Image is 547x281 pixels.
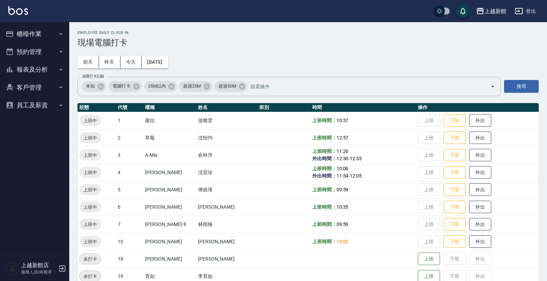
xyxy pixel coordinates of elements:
td: 草莓 [143,129,196,146]
button: 外出 [469,218,491,231]
span: 超過50M [214,83,240,90]
td: A-Mia [143,146,196,164]
span: 未打卡 [80,273,101,280]
td: [PERSON_NAME] [196,233,258,250]
button: 外出 [469,235,491,248]
span: 10:35 [337,204,349,210]
span: 12:35 [350,156,362,161]
button: 員工及薪資 [3,96,66,114]
p: 服務人員/純報表 [21,269,56,275]
span: 11:54 [337,173,349,179]
td: 沈宜珍 [196,164,258,181]
button: 搜尋 [504,80,539,93]
td: 5 [116,181,143,198]
span: 上班中 [79,221,101,228]
td: [PERSON_NAME] [196,250,258,268]
th: 時間 [311,103,416,112]
td: - [311,164,416,181]
td: 3 [116,146,143,164]
span: 上班中 [79,117,101,124]
b: 上班時間： [312,118,337,123]
th: 暱稱 [143,103,196,112]
td: [PERSON_NAME] [143,181,196,198]
td: [PERSON_NAME] [143,250,196,268]
td: 7 [116,216,143,233]
th: 狀態 [78,103,116,112]
span: 12:30 [337,156,349,161]
div: 未知 [82,81,106,92]
td: [PERSON_NAME] [196,198,258,216]
span: 11:26 [337,148,349,154]
td: [PERSON_NAME] [143,233,196,250]
b: 外出時間： [312,156,337,161]
span: 未知 [82,83,99,90]
td: 俞秋萍 [196,146,258,164]
input: 篩選條件 [249,80,478,92]
span: 10:37 [337,118,349,123]
span: 超過25M [179,83,205,90]
button: 下班 [443,218,466,231]
b: 上班時間： [312,221,337,227]
button: 上班 [418,253,440,265]
b: 上班時間： [312,204,337,210]
div: 超過50M [214,81,248,92]
b: 上班時間： [312,187,337,192]
td: 游雅雲 [196,112,258,129]
td: 1 [116,112,143,129]
span: 上班中 [79,238,101,245]
td: [PERSON_NAME] [143,164,196,181]
td: 4 [116,164,143,181]
button: 外出 [469,114,491,127]
button: 報表及分析 [3,61,66,79]
button: 今天 [120,56,142,69]
button: 下班 [443,166,466,179]
span: 上班中 [79,169,101,176]
span: 09:59 [337,221,349,227]
td: 蘿拉 [143,112,196,129]
h2: Employee Daily Clock In [78,30,539,35]
button: save [456,4,470,18]
span: 上班中 [79,152,101,159]
td: [PERSON_NAME] [143,198,196,216]
th: 代號 [116,103,143,112]
button: Open [487,81,498,92]
div: 25M以內 [144,81,177,92]
button: 外出 [469,166,491,179]
button: 昨天 [99,56,120,69]
b: 上班時間： [312,239,337,244]
span: 10:03 [337,239,349,244]
h3: 現場電腦打卡 [78,38,539,47]
td: - [311,146,416,164]
label: 篩選打卡記錄 [82,74,104,79]
td: 林雨臻 [196,216,258,233]
button: 下班 [443,235,466,248]
b: 上班時間： [312,148,337,154]
span: 上班中 [79,186,101,193]
th: 操作 [416,103,539,112]
td: 2 [116,129,143,146]
button: 下班 [443,201,466,214]
button: [DATE] [142,56,168,69]
button: 下班 [443,183,466,196]
span: 09:59 [337,187,349,192]
th: 姓名 [196,103,258,112]
span: 25M以內 [144,83,170,90]
b: 上班時間： [312,166,337,171]
h5: 上越新館店 [21,262,56,269]
div: 電腦打卡 [108,81,142,92]
button: 下班 [443,149,466,162]
td: 傅旌瑛 [196,181,258,198]
button: 登出 [512,5,539,18]
span: 12:57 [337,135,349,140]
span: 未打卡 [80,255,101,263]
td: 18 [116,250,143,268]
button: 下班 [443,114,466,127]
button: 外出 [469,201,491,214]
td: [PERSON_NAME]卡 [143,216,196,233]
button: 櫃檯作業 [3,25,66,43]
td: 10 [116,233,143,250]
td: 6 [116,198,143,216]
th: 班別 [258,103,311,112]
span: 電腦打卡 [108,83,135,90]
div: 超過25M [179,81,212,92]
